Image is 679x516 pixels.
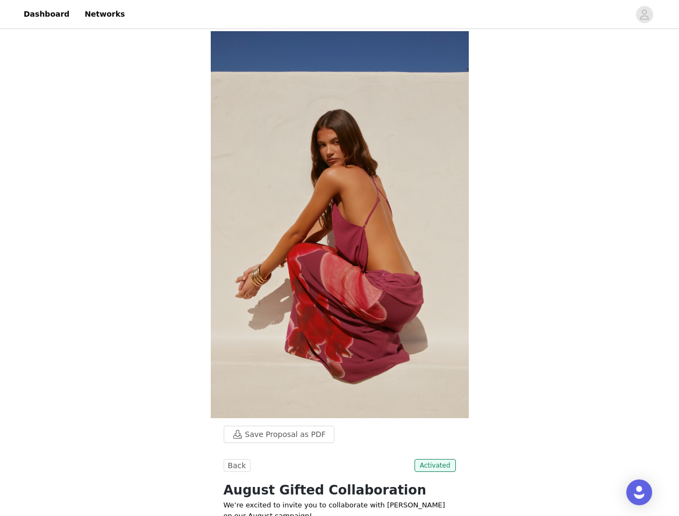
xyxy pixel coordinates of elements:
[224,459,251,472] button: Back
[224,426,334,443] button: Save Proposal as PDF
[17,2,76,26] a: Dashboard
[224,481,456,500] h1: August Gifted Collaboration
[414,459,456,472] span: Activated
[78,2,131,26] a: Networks
[211,31,469,418] img: campaign image
[639,6,649,23] div: avatar
[626,479,652,505] div: Open Intercom Messenger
